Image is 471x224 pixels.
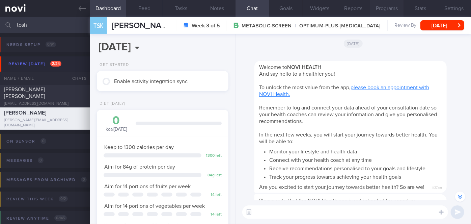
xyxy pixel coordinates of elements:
[38,157,44,163] span: 0
[7,59,63,69] div: Review [DATE]
[394,23,416,29] span: Review By
[4,101,86,106] div: [EMAIL_ADDRESS][DOMAIN_NAME]
[344,40,363,48] span: [DATE]
[5,40,58,49] div: Needs setup
[242,23,292,29] span: METABOLIC-SCREEN
[269,155,442,164] li: Connect with your health coach at any time
[5,195,70,204] div: Review this week
[4,87,45,99] span: [PERSON_NAME] [PERSON_NAME]
[40,138,46,144] span: 0
[205,193,222,198] div: 14 left
[205,212,222,217] div: 14 left
[205,173,222,178] div: 84 g left
[104,115,129,127] div: 0
[81,177,87,182] span: 0
[269,164,442,172] li: Receive recommendations personalised to your goals and lifestyle
[205,153,222,158] div: 1300 left
[104,145,174,150] span: Keep to 1300 calories per day
[88,13,109,39] div: TSK
[192,22,220,29] strong: Week 3 of 5
[104,184,191,189] span: Aim for 14 portions of fruits per week
[259,65,322,70] span: Welcome to
[259,85,429,97] span: To unlock the most value from the app,
[5,156,45,165] div: Messages
[46,42,56,47] span: 0 / 91
[269,147,442,155] li: Monitor your lifestyle and health data
[259,184,424,190] span: Are you excited to start your journey towards better health? So are we!
[259,85,429,97] a: please book an appointment with NOVI Health.
[259,132,438,144] span: In the next few weeks, you will start your journey towards better health. You will be able to:
[432,184,442,190] span: 11:37am
[54,215,67,221] span: 0 / 145
[50,61,61,67] span: 2 / 24
[4,118,86,128] div: [PERSON_NAME][EMAIL_ADDRESS][DOMAIN_NAME]
[5,175,88,184] div: Messages from Archived
[5,137,48,146] div: On sensor
[259,198,441,224] span: Please note that the NOVI Health app is not intended for urgent or emergency care. Should you req...
[287,65,322,70] strong: NOVI HEALTH
[4,110,46,116] span: [PERSON_NAME]
[269,172,442,180] li: Track your progress towards achieving your health goals
[420,20,464,30] button: [DATE]
[97,101,126,106] div: Diet (Daily)
[63,72,90,85] div: Chats
[292,23,381,29] span: OPTIMUM-PLUS-[MEDICAL_DATA]
[259,105,437,124] span: Remember to log and connect your data ahead of your consultation date so your health coaches can ...
[104,203,205,209] span: Aim for 14 portions of vegetables per week
[112,22,175,30] span: [PERSON_NAME]
[104,164,175,170] span: Aim for 84g of protein per day
[259,71,335,77] span: And say hello to a healthier you!
[5,214,68,223] div: Review anytime
[59,196,68,202] span: 0 / 2
[104,115,129,133] div: kcal [DATE]
[97,63,129,68] div: Get Started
